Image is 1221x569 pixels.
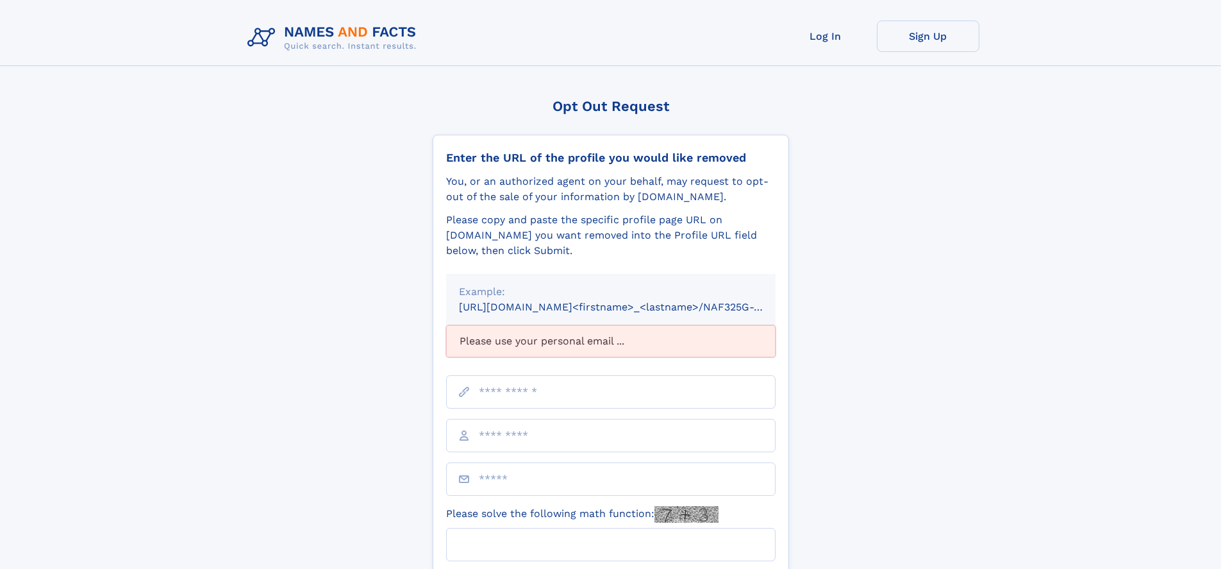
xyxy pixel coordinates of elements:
a: Sign Up [877,21,979,52]
img: Logo Names and Facts [242,21,427,55]
a: Log In [774,21,877,52]
div: You, or an authorized agent on your behalf, may request to opt-out of the sale of your informatio... [446,174,776,205]
small: [URL][DOMAIN_NAME]<firstname>_<lastname>/NAF325G-xxxxxxxx [459,301,800,313]
div: Opt Out Request [433,98,789,114]
div: Please use your personal email ... [446,325,776,357]
label: Please solve the following math function: [446,506,718,523]
div: Please copy and paste the specific profile page URL on [DOMAIN_NAME] you want removed into the Pr... [446,212,776,259]
div: Example: [459,284,763,300]
div: Enter the URL of the profile you would like removed [446,151,776,165]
